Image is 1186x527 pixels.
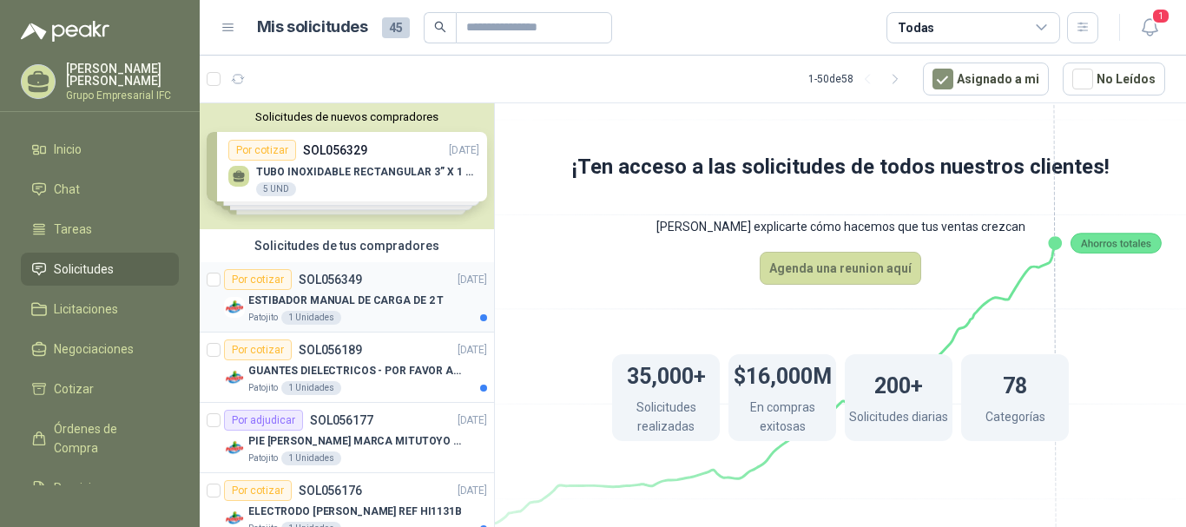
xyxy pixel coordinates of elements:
[21,412,179,464] a: Órdenes de Compra
[299,273,362,286] p: SOL056349
[299,344,362,356] p: SOL056189
[874,365,923,403] h1: 200+
[734,355,832,393] h1: $16,000M
[248,363,465,379] p: GUANTES DIELECTRICOS - POR FAVOR ADJUNTAR SU FICHA TECNICA
[207,110,487,123] button: Solicitudes de nuevos compradores
[54,220,92,239] span: Tareas
[54,140,82,159] span: Inicio
[21,253,179,286] a: Solicitudes
[54,180,80,199] span: Chat
[54,339,134,359] span: Negociaciones
[1003,365,1027,403] h1: 78
[898,18,934,37] div: Todas
[849,407,948,431] p: Solicitudes diarias
[382,17,410,38] span: 45
[299,484,362,497] p: SOL056176
[21,471,179,504] a: Remisiones
[1134,12,1165,43] button: 1
[66,63,179,87] p: [PERSON_NAME] [PERSON_NAME]
[21,21,109,42] img: Logo peakr
[224,339,292,360] div: Por cotizar
[224,367,245,388] img: Company Logo
[200,229,494,262] div: Solicitudes de tus compradores
[21,372,179,405] a: Cotizar
[54,260,114,279] span: Solicitudes
[224,269,292,290] div: Por cotizar
[248,504,462,520] p: ELECTRODO [PERSON_NAME] REF HI1131B
[627,355,706,393] h1: 35,000+
[1151,8,1170,24] span: 1
[458,412,487,429] p: [DATE]
[1063,63,1165,96] button: No Leídos
[808,65,909,93] div: 1 - 50 de 58
[248,451,278,465] p: Patojito
[21,333,179,366] a: Negociaciones
[257,15,368,40] h1: Mis solicitudes
[54,478,118,497] span: Remisiones
[281,381,341,395] div: 1 Unidades
[21,213,179,246] a: Tareas
[200,262,494,333] a: Por cotizarSOL056349[DATE] Company LogoESTIBADOR MANUAL DE CARGA DE 2 TPatojito1 Unidades
[200,403,494,473] a: Por adjudicarSOL056177[DATE] Company LogoPIE [PERSON_NAME] MARCA MITUTOYO REF [PHONE_NUMBER]Patoj...
[728,398,836,440] p: En compras exitosas
[21,293,179,326] a: Licitaciones
[224,480,292,501] div: Por cotizar
[248,433,465,450] p: PIE [PERSON_NAME] MARCA MITUTOYO REF [PHONE_NUMBER]
[21,173,179,206] a: Chat
[248,311,278,325] p: Patojito
[458,272,487,288] p: [DATE]
[224,297,245,318] img: Company Logo
[923,63,1049,96] button: Asignado a mi
[612,398,720,440] p: Solicitudes realizadas
[248,293,444,309] p: ESTIBADOR MANUAL DE CARGA DE 2 T
[200,103,494,229] div: Solicitudes de nuevos compradoresPor cotizarSOL056329[DATE] TUBO INOXIDABLE RECTANGULAR 3” X 1 ½”...
[310,414,373,426] p: SOL056177
[54,300,118,319] span: Licitaciones
[54,419,162,458] span: Órdenes de Compra
[434,21,446,33] span: search
[248,381,278,395] p: Patojito
[66,90,179,101] p: Grupo Empresarial IFC
[224,438,245,458] img: Company Logo
[281,451,341,465] div: 1 Unidades
[985,407,1045,431] p: Categorías
[760,252,921,285] button: Agenda una reunion aquí
[21,133,179,166] a: Inicio
[200,333,494,403] a: Por cotizarSOL056189[DATE] Company LogoGUANTES DIELECTRICOS - POR FAVOR ADJUNTAR SU FICHA TECNICA...
[458,342,487,359] p: [DATE]
[281,311,341,325] div: 1 Unidades
[458,483,487,499] p: [DATE]
[224,410,303,431] div: Por adjudicar
[54,379,94,399] span: Cotizar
